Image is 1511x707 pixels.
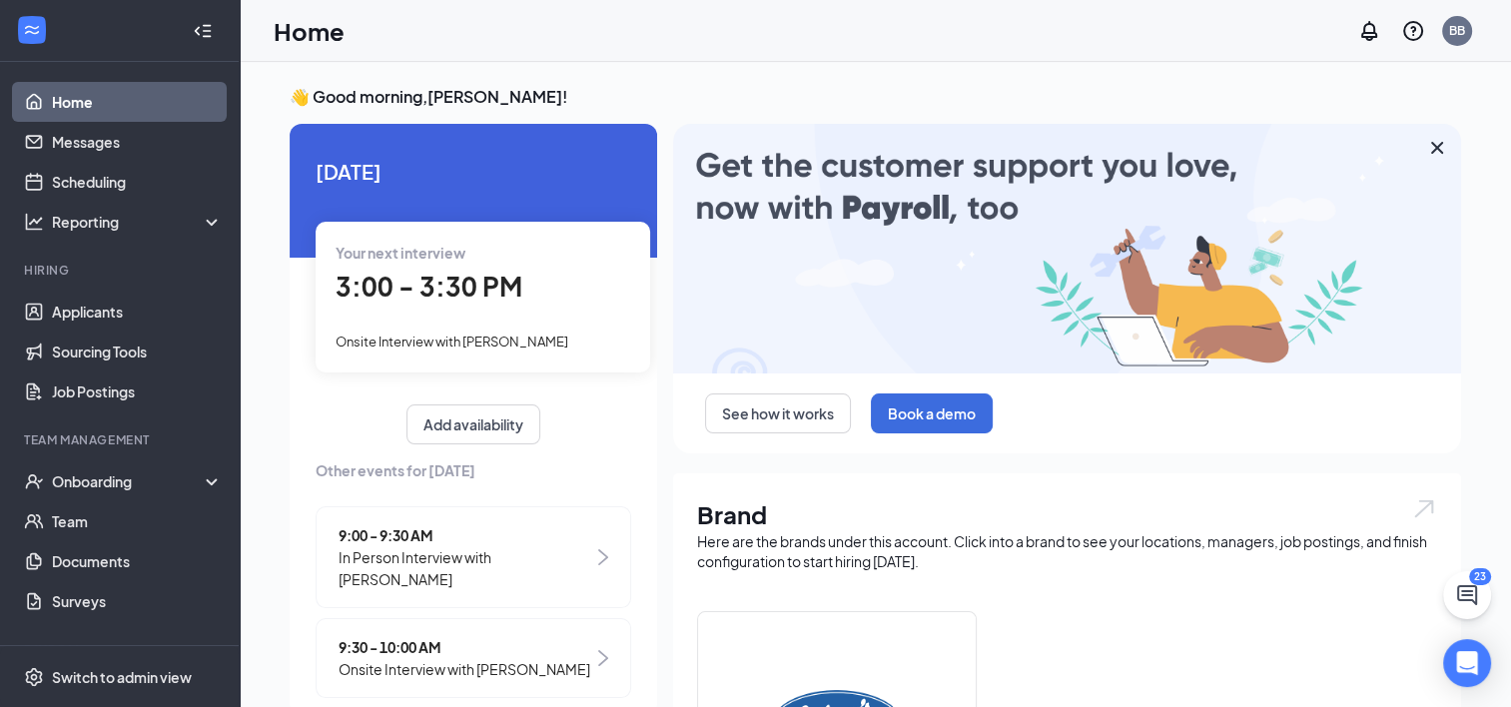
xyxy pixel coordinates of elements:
div: Hiring [24,262,219,279]
a: Applicants [52,292,223,332]
span: Other events for [DATE] [316,459,631,481]
a: Sourcing Tools [52,332,223,371]
div: Switch to admin view [52,667,192,687]
span: Onsite Interview with [PERSON_NAME] [336,334,568,350]
span: Your next interview [336,244,465,262]
svg: ChatActive [1455,583,1479,607]
div: Payroll [24,641,219,658]
a: Surveys [52,581,223,621]
a: Messages [52,122,223,162]
svg: WorkstreamLogo [22,20,42,40]
svg: Analysis [24,212,44,232]
div: Team Management [24,431,219,448]
h1: Home [274,14,345,48]
svg: Cross [1425,136,1449,160]
div: Open Intercom Messenger [1443,639,1491,687]
span: [DATE] [316,156,631,187]
div: Here are the brands under this account. Click into a brand to see your locations, managers, job p... [697,531,1437,571]
svg: UserCheck [24,471,44,491]
svg: Notifications [1357,19,1381,43]
img: open.6027fd2a22e1237b5b06.svg [1411,497,1437,520]
svg: Settings [24,667,44,687]
div: Onboarding [52,471,206,491]
img: payroll-large.gif [673,124,1461,373]
a: Scheduling [52,162,223,202]
button: See how it works [705,393,851,433]
h3: 👋 Good morning, [PERSON_NAME] ! [290,86,1461,108]
h1: Brand [697,497,1437,531]
a: Documents [52,541,223,581]
a: Home [52,82,223,122]
button: Add availability [406,404,540,444]
span: In Person Interview with [PERSON_NAME] [339,546,593,590]
button: Book a demo [871,393,993,433]
a: Team [52,501,223,541]
div: BB [1449,22,1465,39]
button: ChatActive [1443,571,1491,619]
svg: Collapse [193,21,213,41]
div: Reporting [52,212,224,232]
span: 9:00 - 9:30 AM [339,524,593,546]
span: Onsite Interview with [PERSON_NAME] [339,658,590,680]
span: 9:30 - 10:00 AM [339,636,590,658]
svg: QuestionInfo [1401,19,1425,43]
span: 3:00 - 3:30 PM [336,270,522,303]
a: Job Postings [52,371,223,411]
div: 23 [1469,568,1491,585]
